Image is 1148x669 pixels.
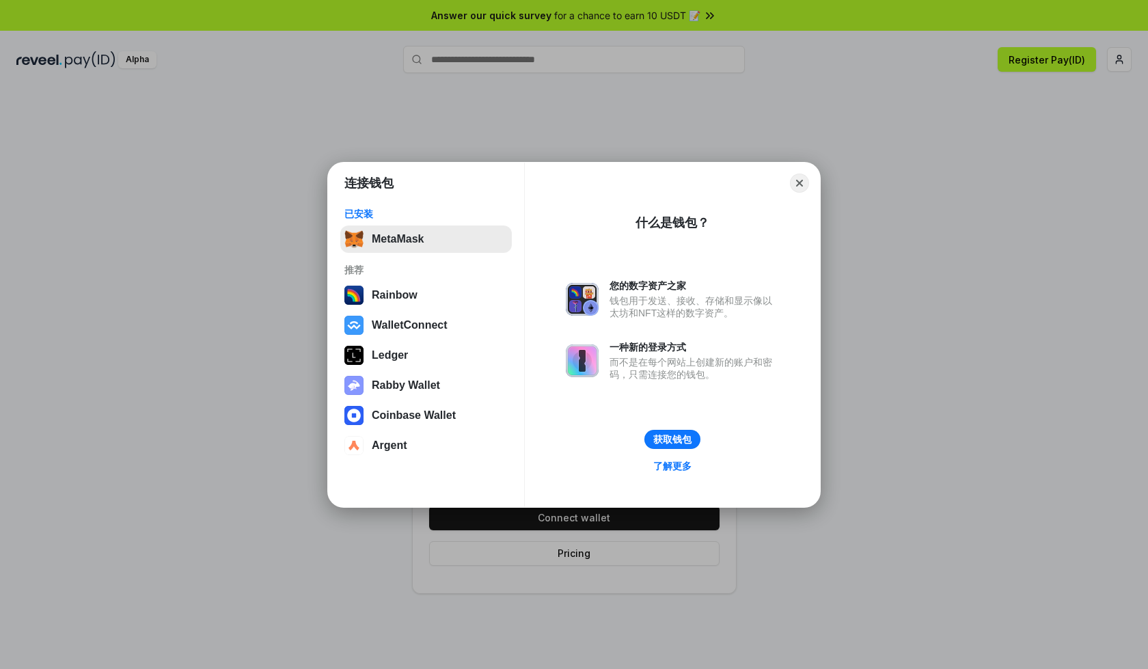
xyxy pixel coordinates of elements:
[344,406,364,425] img: svg+xml,%3Csvg%20width%3D%2228%22%20height%3D%2228%22%20viewBox%3D%220%200%2028%2028%22%20fill%3D...
[344,175,394,191] h1: 连接钱包
[344,346,364,365] img: svg+xml,%3Csvg%20xmlns%3D%22http%3A%2F%2Fwww.w3.org%2F2000%2Fsvg%22%20width%3D%2228%22%20height%3...
[610,356,779,381] div: 而不是在每个网站上创建新的账户和密码，只需连接您的钱包。
[645,457,700,475] a: 了解更多
[344,436,364,455] img: svg+xml,%3Csvg%20width%3D%2228%22%20height%3D%2228%22%20viewBox%3D%220%200%2028%2028%22%20fill%3D...
[372,233,424,245] div: MetaMask
[372,439,407,452] div: Argent
[344,316,364,335] img: svg+xml,%3Csvg%20width%3D%2228%22%20height%3D%2228%22%20viewBox%3D%220%200%2028%2028%22%20fill%3D...
[340,312,512,339] button: WalletConnect
[344,208,508,220] div: 已安装
[344,376,364,395] img: svg+xml,%3Csvg%20xmlns%3D%22http%3A%2F%2Fwww.w3.org%2F2000%2Fsvg%22%20fill%3D%22none%22%20viewBox...
[610,279,779,292] div: 您的数字资产之家
[372,289,418,301] div: Rainbow
[653,460,692,472] div: 了解更多
[372,379,440,392] div: Rabby Wallet
[340,372,512,399] button: Rabby Wallet
[340,342,512,369] button: Ledger
[340,432,512,459] button: Argent
[340,226,512,253] button: MetaMask
[790,174,809,193] button: Close
[344,230,364,249] img: svg+xml,%3Csvg%20fill%3D%22none%22%20height%3D%2233%22%20viewBox%3D%220%200%2035%2033%22%20width%...
[372,319,448,331] div: WalletConnect
[344,264,508,276] div: 推荐
[344,286,364,305] img: svg+xml,%3Csvg%20width%3D%22120%22%20height%3D%22120%22%20viewBox%3D%220%200%20120%20120%22%20fil...
[635,215,709,231] div: 什么是钱包？
[340,402,512,429] button: Coinbase Wallet
[644,430,700,449] button: 获取钱包
[653,433,692,446] div: 获取钱包
[372,409,456,422] div: Coinbase Wallet
[340,282,512,309] button: Rainbow
[610,295,779,319] div: 钱包用于发送、接收、存储和显示像以太坊和NFT这样的数字资产。
[566,344,599,377] img: svg+xml,%3Csvg%20xmlns%3D%22http%3A%2F%2Fwww.w3.org%2F2000%2Fsvg%22%20fill%3D%22none%22%20viewBox...
[372,349,408,361] div: Ledger
[566,283,599,316] img: svg+xml,%3Csvg%20xmlns%3D%22http%3A%2F%2Fwww.w3.org%2F2000%2Fsvg%22%20fill%3D%22none%22%20viewBox...
[610,341,779,353] div: 一种新的登录方式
